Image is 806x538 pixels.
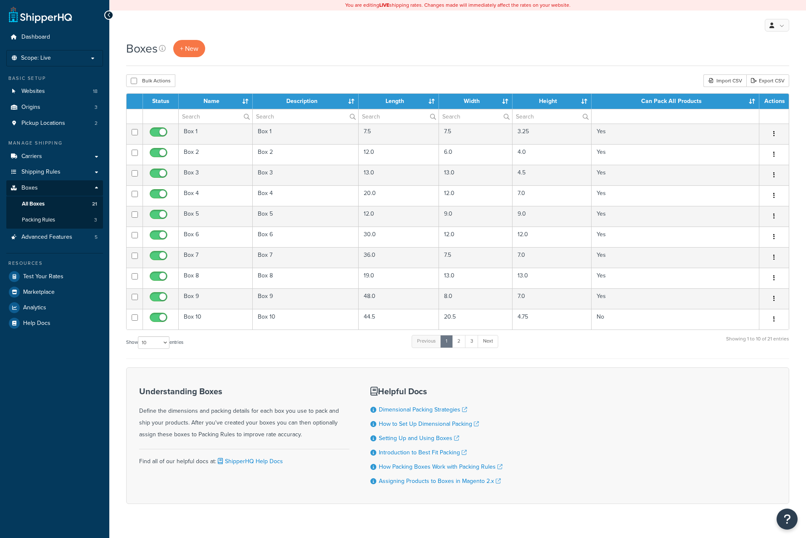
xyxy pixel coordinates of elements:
td: Box 3 [253,165,359,185]
a: ShipperHQ Help Docs [216,457,283,466]
td: Box 2 [253,144,359,165]
a: 1 [440,335,453,348]
td: Box 4 [253,185,359,206]
td: 12.0 [439,227,513,247]
a: Analytics [6,300,103,315]
td: 7.0 [513,185,591,206]
span: Boxes [21,185,38,192]
td: Box 6 [253,227,359,247]
span: 3 [95,104,98,111]
div: Resources [6,260,103,267]
span: 5 [95,234,98,241]
th: Width : activate to sort column ascending [439,94,513,109]
td: Box 6 [179,227,253,247]
a: Packing Rules 3 [6,212,103,228]
td: 4.0 [513,144,591,165]
a: 3 [465,335,478,348]
div: Define the dimensions and packing details for each box you use to pack and ship your products. Af... [139,387,349,440]
td: Yes [592,206,759,227]
span: Analytics [23,304,46,311]
td: 6.0 [439,144,513,165]
a: Marketplace [6,285,103,300]
th: Height : activate to sort column ascending [513,94,591,109]
span: 21 [92,200,97,208]
span: All Boxes [22,200,45,208]
span: Packing Rules [22,216,55,224]
td: 12.0 [513,227,591,247]
td: 12.0 [439,185,513,206]
td: Yes [592,247,759,268]
a: Assigning Products to Boxes in Magento 2.x [379,477,501,485]
td: Box 5 [253,206,359,227]
td: Yes [592,165,759,185]
b: LIVE [379,1,389,9]
td: Box 2 [179,144,253,165]
td: Box 9 [179,288,253,309]
td: 7.5 [439,247,513,268]
td: 13.0 [439,268,513,288]
span: Scope: Live [21,55,51,62]
td: Yes [592,227,759,247]
td: Box 3 [179,165,253,185]
a: Test Your Rates [6,269,103,284]
td: Box 7 [179,247,253,268]
td: 7.5 [359,124,439,144]
a: Origins 3 [6,100,103,115]
td: Yes [592,144,759,165]
td: 19.0 [359,268,439,288]
span: + New [180,44,198,53]
th: Actions [759,94,789,109]
td: 48.0 [359,288,439,309]
div: Manage Shipping [6,140,103,147]
th: Can Pack All Products : activate to sort column ascending [592,94,759,109]
input: Search [359,109,438,124]
td: 12.0 [359,206,439,227]
a: 2 [452,335,466,348]
td: Box 8 [179,268,253,288]
button: Open Resource Center [777,509,798,530]
a: How Packing Boxes Work with Packing Rules [379,462,502,471]
a: Carriers [6,149,103,164]
a: Help Docs [6,316,103,331]
div: Find all of our helpful docs at: [139,449,349,467]
td: 12.0 [359,144,439,165]
td: Yes [592,124,759,144]
li: Boxes [6,180,103,228]
td: 20.5 [439,309,513,330]
a: Advanced Features 5 [6,229,103,245]
a: Introduction to Best Fit Packing [379,448,467,457]
span: Carriers [21,153,42,160]
span: 3 [94,216,97,224]
label: Show entries [126,336,183,349]
td: Box 10 [253,309,359,330]
span: Test Your Rates [23,273,63,280]
a: Dashboard [6,29,103,45]
th: Description : activate to sort column ascending [253,94,359,109]
td: 9.0 [439,206,513,227]
li: Packing Rules [6,212,103,228]
span: Dashboard [21,34,50,41]
td: 44.5 [359,309,439,330]
a: Shipping Rules [6,164,103,180]
a: Pickup Locations 2 [6,116,103,131]
td: Box 8 [253,268,359,288]
li: Origins [6,100,103,115]
span: Advanced Features [21,234,72,241]
a: Previous [412,335,441,348]
td: Box 1 [179,124,253,144]
div: Basic Setup [6,75,103,82]
a: How to Set Up Dimensional Packing [379,419,479,428]
td: 4.5 [513,165,591,185]
input: Search [513,109,591,124]
div: Import CSV [703,74,746,87]
span: 18 [93,88,98,95]
td: Box 5 [179,206,253,227]
a: Export CSV [746,74,789,87]
td: Box 9 [253,288,359,309]
td: 7.0 [513,288,591,309]
li: All Boxes [6,196,103,212]
a: Dimensional Packing Strategies [379,405,467,414]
